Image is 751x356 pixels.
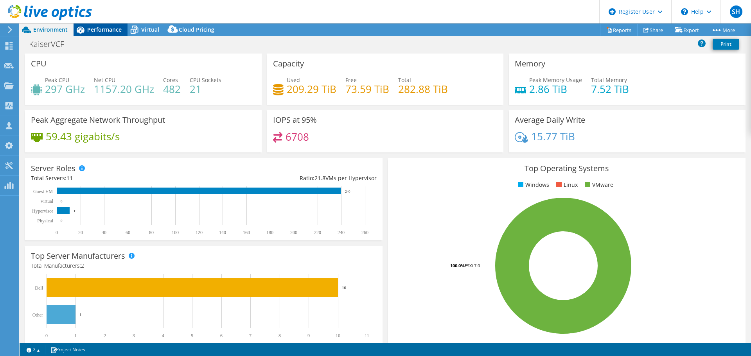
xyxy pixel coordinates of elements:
h3: IOPS at 95% [273,116,317,124]
span: Performance [87,26,122,33]
h3: Top Operating Systems [394,164,740,173]
span: Virtual [141,26,159,33]
div: Total Servers: [31,174,204,182]
span: Net CPU [94,76,115,84]
span: Peak CPU [45,76,69,84]
h4: 73.59 TiB [345,85,389,93]
h4: 59.43 gigabits/s [46,132,120,141]
span: Environment [33,26,68,33]
span: Total Memory [591,76,627,84]
text: 180 [266,230,273,235]
text: Guest VM [33,189,53,194]
text: 0 [56,230,58,235]
span: 2 [81,262,84,269]
svg: \n [681,8,688,15]
h4: 2.86 TiB [529,85,582,93]
text: 60 [126,230,130,235]
text: 160 [243,230,250,235]
text: Physical [37,218,53,224]
text: 6 [220,333,223,338]
a: More [705,24,741,36]
text: 200 [290,230,297,235]
span: CPU Sockets [190,76,221,84]
text: 240 [345,190,350,193]
h4: 297 GHz [45,85,85,93]
a: Export [669,24,705,36]
span: 21.8 [314,174,325,182]
text: 10 [342,285,347,290]
text: 5 [191,333,193,338]
text: 11 [365,333,369,338]
li: Linux [554,181,578,189]
text: 3 [133,333,135,338]
h3: Top Server Manufacturers [31,252,125,260]
text: 100 [172,230,179,235]
h4: 15.77 TiB [531,132,575,141]
text: 80 [149,230,154,235]
span: Cores [163,76,178,84]
text: 220 [314,230,321,235]
text: 9 [307,333,310,338]
h4: 282.88 TiB [398,85,448,93]
a: Reports [600,24,638,36]
h3: Capacity [273,59,304,68]
text: 240 [338,230,345,235]
text: 10 [336,333,340,338]
span: Cloud Pricing [179,26,214,33]
text: Other [32,312,43,318]
text: 140 [219,230,226,235]
text: 20 [78,230,83,235]
text: 0 [61,219,63,223]
tspan: 100.0% [450,263,465,268]
text: 0 [45,333,48,338]
text: 260 [361,230,368,235]
text: 40 [102,230,106,235]
h4: 209.29 TiB [287,85,336,93]
a: Share [637,24,669,36]
text: 0 [61,199,63,203]
h3: Average Daily Write [515,116,585,124]
span: Used [287,76,300,84]
h3: Server Roles [31,164,75,173]
h4: 1157.20 GHz [94,85,154,93]
span: SH [730,5,742,18]
text: 1 [74,333,77,338]
a: Print [713,39,739,50]
h4: 482 [163,85,181,93]
h3: Memory [515,59,545,68]
div: Ratio: VMs per Hypervisor [204,174,377,182]
text: 8 [278,333,281,338]
text: 1 [79,312,82,317]
span: Free [345,76,357,84]
text: 2 [104,333,106,338]
li: Windows [516,181,549,189]
span: 11 [66,174,73,182]
a: Project Notes [45,345,91,354]
text: 7 [249,333,252,338]
text: Dell [35,285,43,291]
h4: 6708 [286,132,309,141]
h3: Peak Aggregate Network Throughput [31,116,165,124]
text: Hypervisor [32,208,53,214]
span: Peak Memory Usage [529,76,582,84]
li: VMware [583,181,613,189]
h3: CPU [31,59,47,68]
h4: 21 [190,85,221,93]
text: 120 [196,230,203,235]
text: 4 [162,333,164,338]
h4: Total Manufacturers: [31,261,377,270]
text: 11 [74,209,77,213]
text: Virtual [40,199,54,204]
span: Total [398,76,411,84]
tspan: ESXi 7.0 [465,263,480,268]
a: 2 [21,345,45,354]
h1: KaiserVCF [25,40,76,48]
h4: 7.52 TiB [591,85,629,93]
